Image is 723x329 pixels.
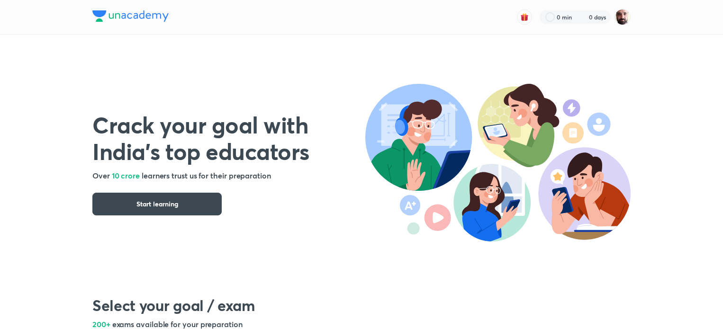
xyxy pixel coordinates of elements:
h2: Select your goal / exam [92,296,631,315]
span: 10 crore [112,170,140,180]
span: Start learning [136,199,178,209]
img: Devendra BHARDWAJ [615,9,631,25]
img: header [365,84,631,241]
span: exams available for your preparation [112,319,243,329]
h5: Over learners trust us for their preparation [92,170,365,181]
a: Company Logo [92,10,169,24]
img: Company Logo [92,10,169,22]
button: Start learning [92,193,222,215]
img: avatar [520,13,529,21]
h1: Crack your goal with India’s top educators [92,111,365,164]
button: avatar [517,9,532,25]
img: streak [578,12,587,22]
